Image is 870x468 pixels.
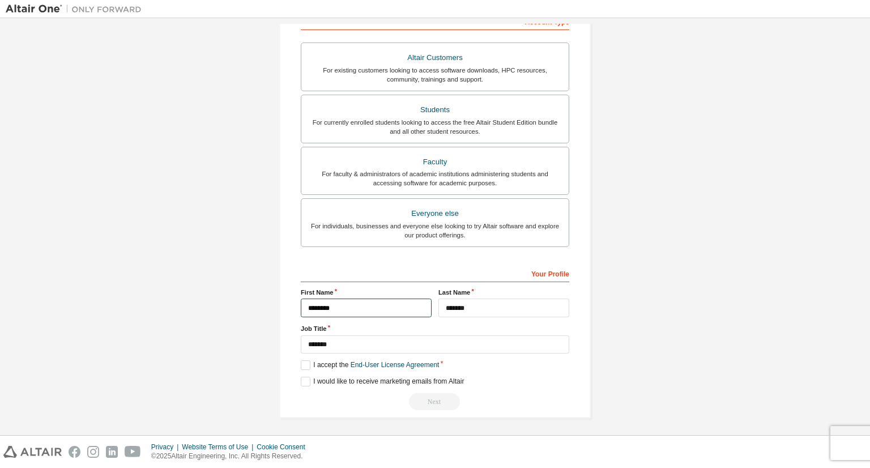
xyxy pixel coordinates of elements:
a: End-User License Agreement [351,361,440,369]
div: Provide a valid email to continue [301,393,569,410]
div: Cookie Consent [257,443,312,452]
div: Privacy [151,443,182,452]
div: For existing customers looking to access software downloads, HPC resources, community, trainings ... [308,66,562,84]
div: For currently enrolled students looking to access the free Altair Student Edition bundle and all ... [308,118,562,136]
label: Job Title [301,324,569,333]
img: youtube.svg [125,446,141,458]
img: facebook.svg [69,446,80,458]
img: instagram.svg [87,446,99,458]
div: For faculty & administrators of academic institutions administering students and accessing softwa... [308,169,562,188]
div: Your Profile [301,264,569,282]
label: First Name [301,288,432,297]
label: Last Name [438,288,569,297]
label: I accept the [301,360,439,370]
div: Website Terms of Use [182,443,257,452]
img: linkedin.svg [106,446,118,458]
div: Students [308,102,562,118]
div: For individuals, businesses and everyone else looking to try Altair software and explore our prod... [308,222,562,240]
label: I would like to receive marketing emails from Altair [301,377,464,386]
div: Faculty [308,154,562,170]
div: Altair Customers [308,50,562,66]
div: Everyone else [308,206,562,222]
p: © 2025 Altair Engineering, Inc. All Rights Reserved. [151,452,312,461]
img: Altair One [6,3,147,15]
img: altair_logo.svg [3,446,62,458]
